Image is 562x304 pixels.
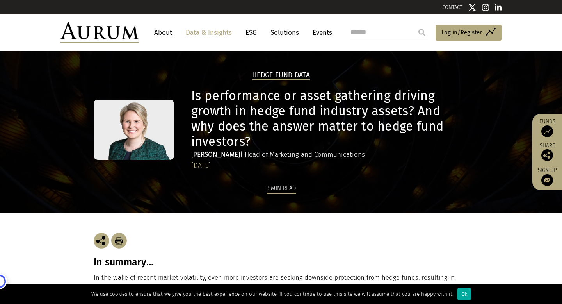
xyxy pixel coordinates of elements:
a: Solutions [267,25,303,40]
span: Log in/Register [441,28,482,37]
a: Data & Insights [182,25,236,40]
div: 3 min read [267,183,296,194]
p: In the wake of recent market volatility, even more investors are seeking downside protection from... [94,273,468,304]
img: Download Article [111,233,127,249]
img: Access Funds [541,125,553,137]
a: Log in/Register [436,25,502,41]
a: About [150,25,176,40]
a: Sign up [536,167,558,186]
div: [DATE] [191,160,466,171]
strong: [PERSON_NAME] [191,150,240,159]
a: ESG [242,25,261,40]
a: Events [309,25,332,40]
img: Sign up to our newsletter [541,174,553,186]
img: Share this post [94,233,109,249]
h3: In summary… [94,256,468,268]
img: Aurum [60,22,139,43]
div: | Head of Marketing and Communications [191,149,466,160]
img: Twitter icon [468,4,476,11]
img: Linkedin icon [495,4,502,11]
img: Instagram icon [482,4,489,11]
h1: Is performance or asset gathering driving growth in hedge fund industry assets? And why does the ... [191,88,466,149]
input: Submit [414,25,430,40]
a: Funds [536,118,558,137]
h2: Hedge Fund Data [252,71,310,80]
div: Share [536,143,558,161]
div: Ok [457,288,471,300]
a: CONTACT [442,4,462,10]
img: Share this post [541,149,553,161]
